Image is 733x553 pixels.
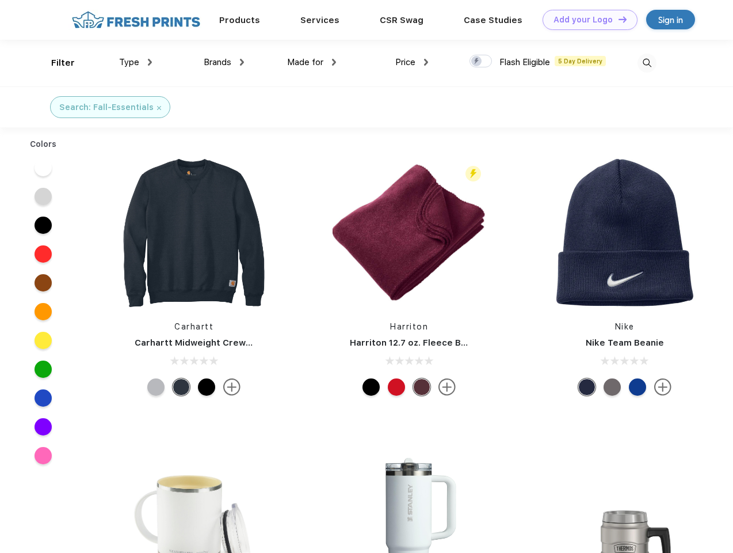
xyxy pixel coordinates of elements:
[555,56,606,66] span: 5 Day Delivery
[287,57,323,67] span: Made for
[553,15,613,25] div: Add your Logo
[629,378,646,396] div: Game Royal
[117,156,270,309] img: func=resize&h=266
[59,101,154,113] div: Search: Fall-Essentials
[499,57,550,67] span: Flash Eligible
[395,57,415,67] span: Price
[548,156,701,309] img: func=resize&h=266
[223,378,240,396] img: more.svg
[619,16,627,22] img: DT
[362,378,380,396] div: Black
[438,378,456,396] img: more.svg
[615,322,635,331] a: Nike
[21,138,66,150] div: Colors
[390,322,428,331] a: Harriton
[388,378,405,396] div: Red
[332,59,336,66] img: dropdown.png
[333,156,486,309] img: func=resize&h=266
[119,57,139,67] span: Type
[219,15,260,25] a: Products
[173,378,190,396] div: New Navy
[174,322,213,331] a: Carhartt
[637,54,656,73] img: desktop_search.svg
[68,10,204,30] img: fo%20logo%202.webp
[578,378,595,396] div: College Navy
[586,338,664,348] a: Nike Team Beanie
[198,378,215,396] div: Black
[157,106,161,110] img: filter_cancel.svg
[646,10,695,29] a: Sign in
[465,166,481,181] img: flash_active_toggle.svg
[350,338,488,348] a: Harriton 12.7 oz. Fleece Blanket
[204,57,231,67] span: Brands
[51,56,75,70] div: Filter
[604,378,621,396] div: Medium Grey
[147,378,165,396] div: Heather Grey
[413,378,430,396] div: Burgundy
[658,13,683,26] div: Sign in
[135,338,318,348] a: Carhartt Midweight Crewneck Sweatshirt
[424,59,428,66] img: dropdown.png
[654,378,671,396] img: more.svg
[148,59,152,66] img: dropdown.png
[240,59,244,66] img: dropdown.png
